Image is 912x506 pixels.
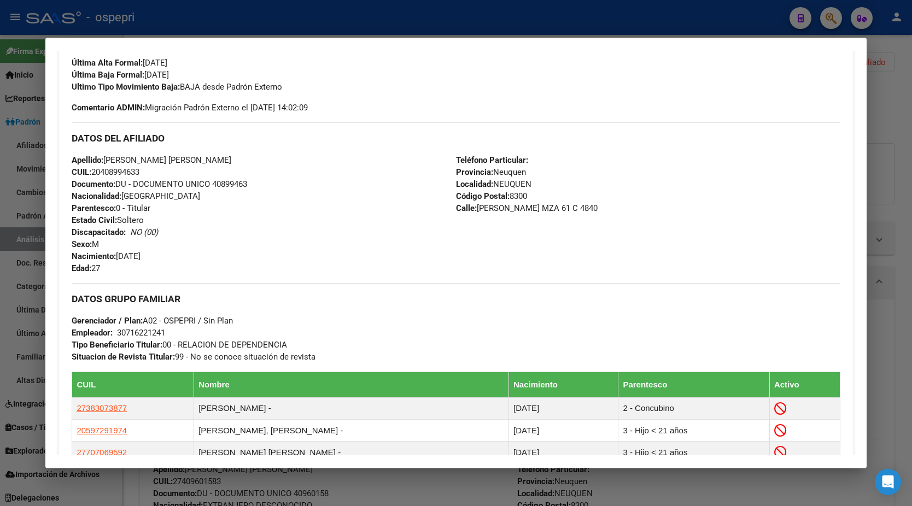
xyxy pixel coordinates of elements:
div: 30716221241 [117,327,165,339]
strong: Situacion de Revista Titular: [72,352,175,362]
td: [PERSON_NAME] [PERSON_NAME] - [194,442,509,463]
span: 99 - No se conoce situación de revista [72,352,315,362]
strong: Provincia: [456,167,493,177]
strong: Discapacitado: [72,227,126,237]
strong: Documento: [72,179,115,189]
strong: Parentesco: [72,203,116,213]
span: 20597291974 [77,426,127,435]
strong: Sexo: [72,239,92,249]
td: [PERSON_NAME], [PERSON_NAME] - [194,419,509,441]
strong: Ultimo Tipo Movimiento Baja: [72,82,180,92]
span: Soltero [72,215,144,225]
span: 20408994633 [72,167,139,177]
span: [GEOGRAPHIC_DATA] [72,191,200,201]
strong: Teléfono Particular: [456,155,528,165]
td: [DATE] [509,442,618,463]
strong: Última Baja Formal: [72,70,144,80]
span: [PERSON_NAME] [PERSON_NAME] [72,155,231,165]
span: 0 - Titular [72,203,150,213]
strong: Comentario ADMIN: [72,103,145,113]
strong: Estado Civil: [72,215,117,225]
th: CUIL [72,372,194,397]
span: [DATE] [72,70,169,80]
span: 8300 [456,191,527,201]
div: Open Intercom Messenger [875,469,901,495]
strong: Apellido: [72,155,103,165]
th: Parentesco [618,372,769,397]
strong: CUIL: [72,167,91,177]
td: [PERSON_NAME] - [194,397,509,419]
strong: Tipo Beneficiario Titular: [72,340,162,350]
strong: Gerenciador / Plan: [72,316,143,326]
td: 2 - Concubino [618,397,769,419]
td: [DATE] [509,419,618,441]
strong: Código Postal: [456,191,510,201]
span: [DATE] [72,58,167,68]
strong: Calle: [456,203,477,213]
span: [DATE] [72,251,141,261]
h3: DATOS DEL AFILIADO [72,132,840,144]
span: Migración Padrón Externo el [DATE] 14:02:09 [72,102,308,114]
h3: DATOS GRUPO FAMILIAR [72,293,840,305]
th: Activo [769,372,840,397]
strong: Nacimiento: [72,251,116,261]
span: DU - DOCUMENTO UNICO 40899463 [72,179,247,189]
strong: Nacionalidad: [72,191,121,201]
th: Nacimiento [509,372,618,397]
th: Nombre [194,372,509,397]
span: A02 - OSPEPRI / Sin Plan [72,316,233,326]
strong: Empleador: [72,328,113,338]
span: [PERSON_NAME] MZA 61 C 4840 [456,203,598,213]
i: NO (00) [130,227,158,237]
td: [DATE] [509,397,618,419]
span: 00 - RELACION DE DEPENDENCIA [72,340,287,350]
strong: Última Alta Formal: [72,58,143,68]
span: Neuquen [456,167,526,177]
strong: Edad: [72,263,91,273]
strong: Localidad: [456,179,493,189]
span: BAJA desde Padrón Externo [72,82,282,92]
td: 3 - Hijo < 21 años [618,419,769,441]
span: 27383073877 [77,403,127,413]
span: 27 [72,263,100,273]
span: NEUQUEN [456,179,531,189]
td: 3 - Hijo < 21 años [618,442,769,463]
span: 27707069592 [77,448,127,457]
span: M [72,239,99,249]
